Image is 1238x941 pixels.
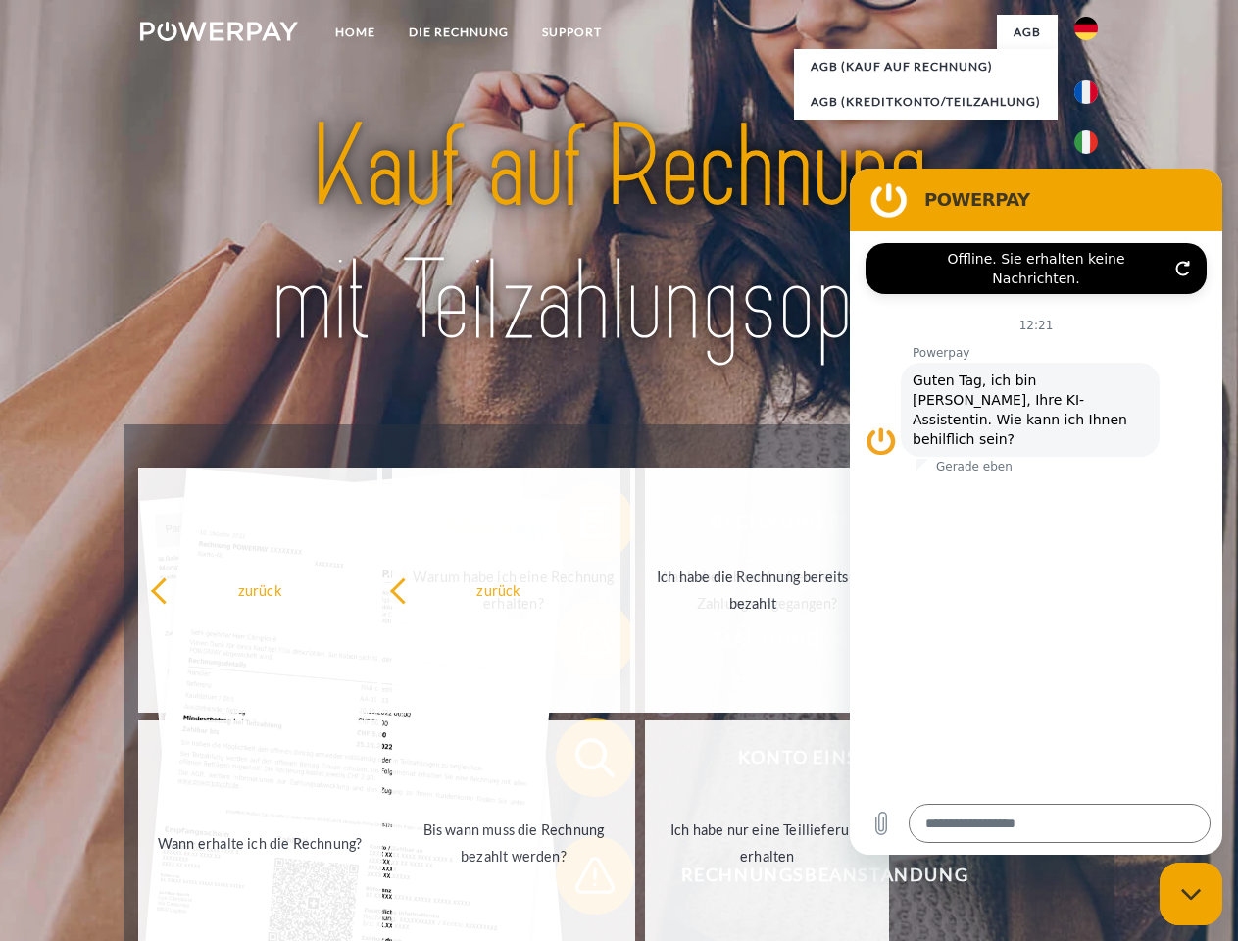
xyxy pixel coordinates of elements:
div: Bis wann muss die Rechnung bezahlt werden? [404,817,624,869]
img: it [1074,130,1098,154]
img: logo-powerpay-white.svg [140,22,298,41]
a: agb [997,15,1058,50]
div: Ich habe die Rechnung bereits bezahlt [642,564,863,617]
iframe: Messaging-Fenster [850,169,1222,855]
div: Ich habe nur eine Teillieferung erhalten [657,817,877,869]
a: DIE RECHNUNG [392,15,525,50]
iframe: Schaltfläche zum Öffnen des Messaging-Fensters; Konversation läuft [1160,863,1222,925]
div: zurück [150,576,371,603]
a: SUPPORT [525,15,619,50]
div: Wann erhalte ich die Rechnung? [150,829,371,856]
a: AGB (Kauf auf Rechnung) [794,49,1058,84]
img: de [1074,17,1098,40]
a: Home [319,15,392,50]
div: zurück [389,576,610,603]
a: AGB (Kreditkonto/Teilzahlung) [794,84,1058,120]
img: title-powerpay_de.svg [187,94,1051,375]
img: fr [1074,80,1098,104]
